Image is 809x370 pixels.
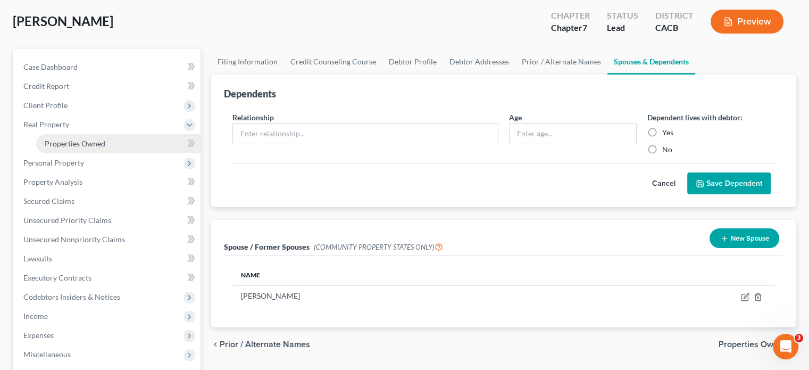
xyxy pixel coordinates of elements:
a: Credit Counseling Course [284,49,382,75]
span: Lawsuits [23,254,52,263]
a: Unsecured Nonpriority Claims [15,230,201,249]
span: (COMMUNITY PROPERTY STATES ONLY) [314,243,443,251]
span: Expenses [23,331,54,340]
a: Lawsuits [15,249,201,268]
span: Income [23,311,48,320]
div: Status [607,10,638,22]
input: Enter age... [510,124,636,144]
a: Unsecured Priority Claims [15,211,201,230]
span: Secured Claims [23,196,74,205]
span: [PERSON_NAME] [13,13,113,29]
a: Debtor Addresses [443,49,515,75]
span: Properties Owned [719,340,788,349]
span: Unsecured Nonpriority Claims [23,235,125,244]
a: Case Dashboard [15,57,201,77]
div: Chapter [551,22,590,34]
span: Credit Report [23,81,69,91]
span: 7 [582,22,587,32]
button: Cancel [640,173,687,194]
span: Spouse / Former Spouses [224,242,310,251]
iframe: Intercom live chat [773,334,798,359]
span: Unsecured Priority Claims [23,216,111,225]
div: District [655,10,694,22]
a: Property Analysis [15,172,201,192]
span: Executory Contracts [23,273,91,282]
span: Codebtors Insiders & Notices [23,292,120,301]
span: Property Analysis [23,177,82,186]
button: New Spouse [710,228,779,248]
span: 3 [795,334,803,342]
button: Preview [711,10,783,34]
label: No [662,144,672,155]
th: Name [232,264,580,285]
a: Credit Report [15,77,201,96]
a: Prior / Alternate Names [515,49,607,75]
label: Yes [662,127,673,138]
td: [PERSON_NAME] [232,286,580,306]
div: CACB [655,22,694,34]
span: Miscellaneous [23,350,71,359]
div: Chapter [551,10,590,22]
div: Lead [607,22,638,34]
span: Properties Owned [45,139,105,148]
span: Personal Property [23,158,84,167]
a: Debtor Profile [382,49,443,75]
a: Filing Information [211,49,284,75]
i: chevron_left [211,340,220,349]
label: Age [509,112,522,123]
input: Enter relationship... [233,124,498,144]
a: Properties Owned [36,134,201,153]
a: Spouses & Dependents [607,49,695,75]
div: Dependents [224,87,276,100]
span: Real Property [23,120,69,129]
a: Executory Contracts [15,268,201,287]
span: Case Dashboard [23,62,78,71]
span: Client Profile [23,101,68,110]
span: Relationship [232,113,274,122]
label: Dependent lives with debtor: [647,112,743,123]
button: Save Dependent [687,172,771,195]
a: Secured Claims [15,192,201,211]
button: Properties Owned chevron_right [719,340,796,349]
span: Prior / Alternate Names [220,340,310,349]
button: chevron_left Prior / Alternate Names [211,340,310,349]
